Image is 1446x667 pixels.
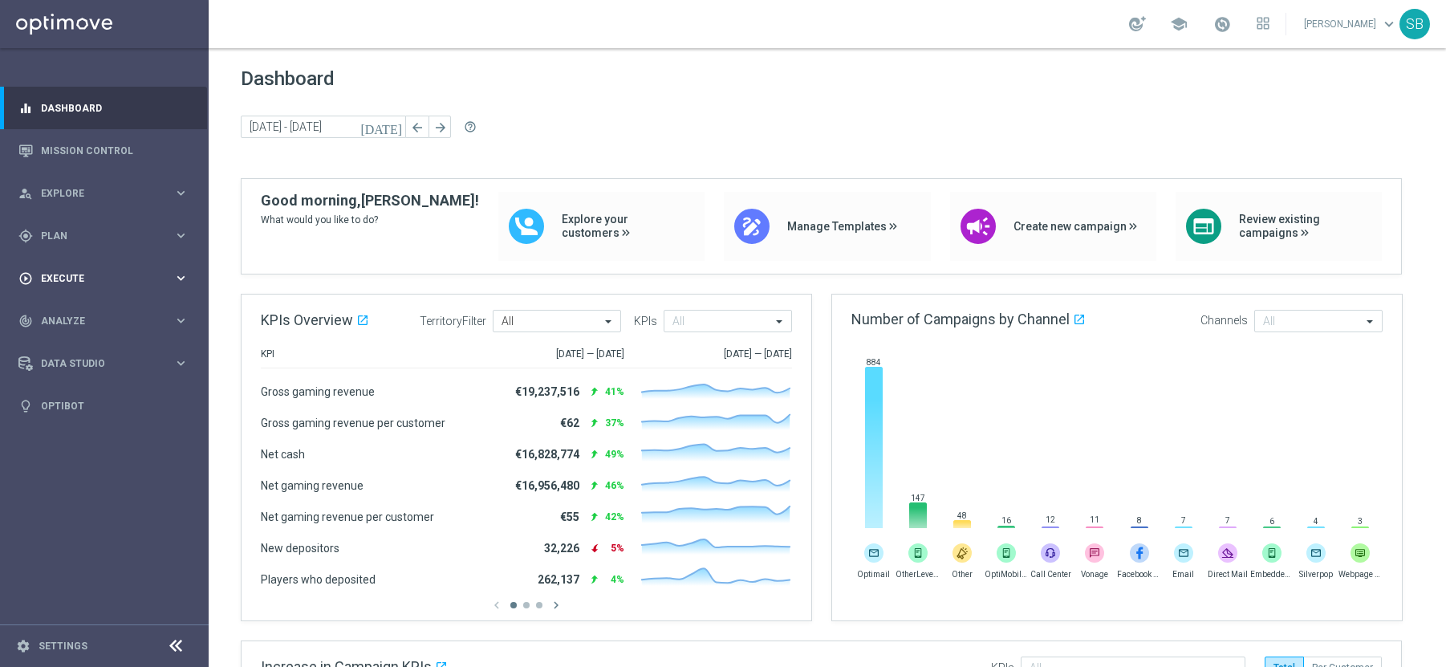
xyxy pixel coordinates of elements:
div: Dashboard [18,87,189,129]
button: play_circle_outline Execute keyboard_arrow_right [18,272,189,285]
button: Data Studio keyboard_arrow_right [18,357,189,370]
button: Mission Control [18,144,189,157]
i: keyboard_arrow_right [173,356,189,371]
a: Optibot [41,384,189,427]
button: gps_fixed Plan keyboard_arrow_right [18,230,189,242]
i: keyboard_arrow_right [173,270,189,286]
i: equalizer [18,101,33,116]
div: Mission Control [18,129,189,172]
span: Data Studio [41,359,173,368]
span: Analyze [41,316,173,326]
span: school [1170,15,1188,33]
button: lightbulb Optibot [18,400,189,413]
i: settings [16,639,30,653]
span: Execute [41,274,173,283]
a: Mission Control [41,129,189,172]
i: play_circle_outline [18,271,33,286]
a: Dashboard [41,87,189,129]
i: keyboard_arrow_right [173,228,189,243]
i: person_search [18,186,33,201]
i: gps_fixed [18,229,33,243]
i: track_changes [18,314,33,328]
button: person_search Explore keyboard_arrow_right [18,187,189,200]
button: equalizer Dashboard [18,102,189,115]
div: Analyze [18,314,173,328]
i: lightbulb [18,399,33,413]
span: keyboard_arrow_down [1380,15,1398,33]
div: Plan [18,229,173,243]
div: Data Studio [18,356,173,371]
a: Settings [39,641,87,651]
button: track_changes Analyze keyboard_arrow_right [18,315,189,327]
div: Execute [18,271,173,286]
span: Plan [41,231,173,241]
a: [PERSON_NAME]keyboard_arrow_down [1302,12,1399,36]
div: SB [1399,9,1430,39]
i: keyboard_arrow_right [173,185,189,201]
i: keyboard_arrow_right [173,313,189,328]
div: Explore [18,186,173,201]
span: Explore [41,189,173,198]
div: Optibot [18,384,189,427]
